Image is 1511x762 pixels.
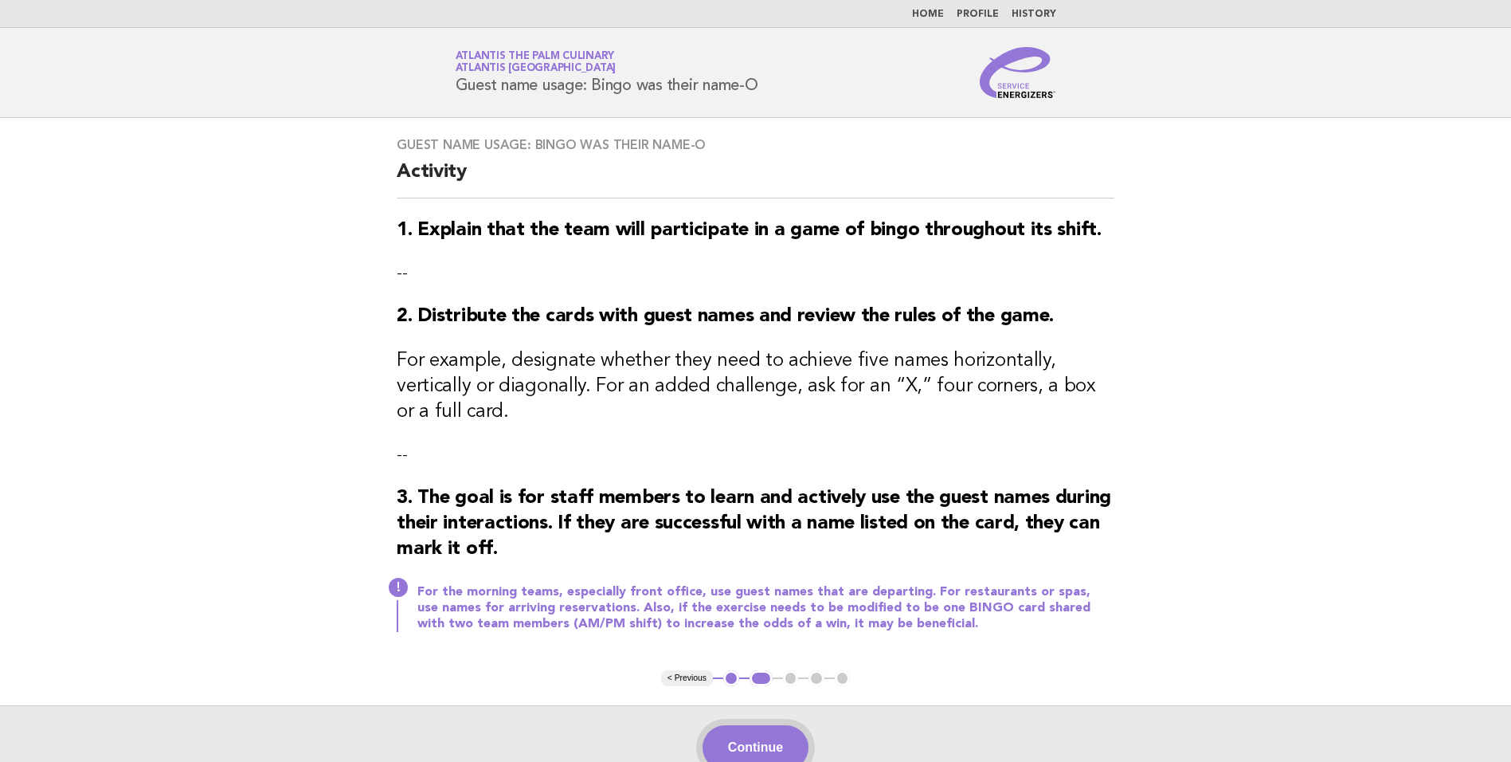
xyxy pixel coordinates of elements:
[957,10,999,19] a: Profile
[456,52,758,93] h1: Guest name usage: Bingo was their name-O
[397,221,1101,240] strong: 1. Explain that the team will participate in a game of bingo throughout its shift.
[723,670,739,686] button: 1
[661,670,713,686] button: < Previous
[397,262,1114,285] p: --
[397,307,1054,326] strong: 2. Distribute the cards with guest names and review the rules of the game.
[397,348,1114,425] h3: For example, designate whether they need to achieve five names horizontally, vertically or diagon...
[397,159,1114,198] h2: Activity
[456,51,617,73] a: Atlantis The Palm CulinaryAtlantis [GEOGRAPHIC_DATA]
[397,444,1114,466] p: --
[750,670,773,686] button: 2
[1012,10,1056,19] a: History
[417,584,1114,632] p: For the morning teams, especially front office, use guest names that are departing. For restauran...
[912,10,944,19] a: Home
[980,47,1056,98] img: Service Energizers
[397,137,1114,153] h3: Guest name usage: Bingo was their name-O
[456,64,617,74] span: Atlantis [GEOGRAPHIC_DATA]
[397,489,1111,559] strong: 3. The goal is for staff members to learn and actively use the guest names during their interacti...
